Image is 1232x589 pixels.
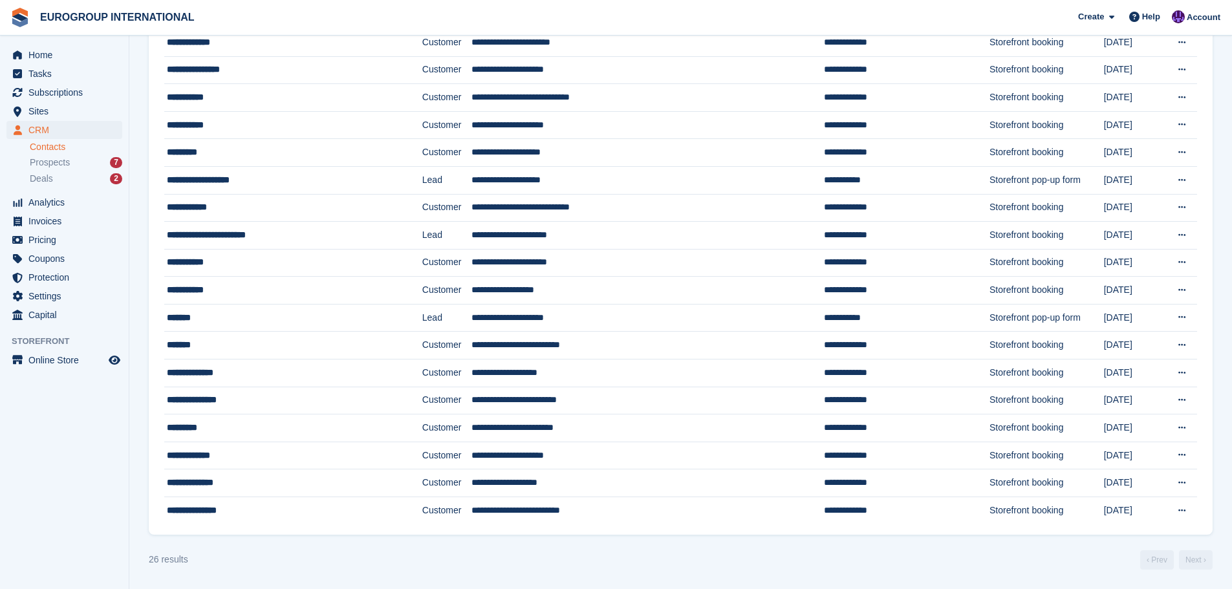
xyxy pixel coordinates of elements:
[422,84,471,112] td: Customer
[1172,10,1185,23] img: Calvin Tickner
[30,141,122,153] a: Contacts
[1104,111,1163,139] td: [DATE]
[422,194,471,222] td: Customer
[28,46,106,64] span: Home
[422,222,471,250] td: Lead
[28,250,106,268] span: Coupons
[989,194,1104,222] td: Storefront booking
[1104,166,1163,194] td: [DATE]
[1104,194,1163,222] td: [DATE]
[35,6,200,28] a: EUROGROUP INTERNATIONAL
[1104,56,1163,84] td: [DATE]
[30,156,70,169] span: Prospects
[422,249,471,277] td: Customer
[1104,222,1163,250] td: [DATE]
[989,28,1104,56] td: Storefront booking
[107,352,122,368] a: Preview store
[989,111,1104,139] td: Storefront booking
[1104,28,1163,56] td: [DATE]
[989,277,1104,305] td: Storefront booking
[1104,414,1163,442] td: [DATE]
[28,193,106,211] span: Analytics
[989,332,1104,359] td: Storefront booking
[28,287,106,305] span: Settings
[422,111,471,139] td: Customer
[1104,84,1163,112] td: [DATE]
[1104,249,1163,277] td: [DATE]
[422,304,471,332] td: Lead
[1104,139,1163,167] td: [DATE]
[28,102,106,120] span: Sites
[1078,10,1104,23] span: Create
[989,497,1104,524] td: Storefront booking
[422,332,471,359] td: Customer
[28,268,106,286] span: Protection
[1104,497,1163,524] td: [DATE]
[6,46,122,64] a: menu
[1104,359,1163,387] td: [DATE]
[28,121,106,139] span: CRM
[422,139,471,167] td: Customer
[28,351,106,369] span: Online Store
[28,231,106,249] span: Pricing
[989,56,1104,84] td: Storefront booking
[1104,442,1163,469] td: [DATE]
[6,268,122,286] a: menu
[989,442,1104,469] td: Storefront booking
[422,28,471,56] td: Customer
[110,173,122,184] div: 2
[1104,277,1163,305] td: [DATE]
[989,222,1104,250] td: Storefront booking
[6,102,122,120] a: menu
[989,84,1104,112] td: Storefront booking
[1104,332,1163,359] td: [DATE]
[422,497,471,524] td: Customer
[989,166,1104,194] td: Storefront pop-up form
[1140,550,1174,570] a: Previous
[1179,550,1213,570] a: Next
[422,442,471,469] td: Customer
[28,65,106,83] span: Tasks
[422,387,471,414] td: Customer
[110,157,122,168] div: 7
[1142,10,1160,23] span: Help
[1187,11,1220,24] span: Account
[422,414,471,442] td: Customer
[422,359,471,387] td: Customer
[989,387,1104,414] td: Storefront booking
[989,139,1104,167] td: Storefront booking
[1104,304,1163,332] td: [DATE]
[6,250,122,268] a: menu
[149,553,188,566] div: 26 results
[6,306,122,324] a: menu
[989,469,1104,497] td: Storefront booking
[6,212,122,230] a: menu
[1104,469,1163,497] td: [DATE]
[6,231,122,249] a: menu
[30,156,122,169] a: Prospects 7
[10,8,30,27] img: stora-icon-8386f47178a22dfd0bd8f6a31ec36ba5ce8667c1dd55bd0f319d3a0aa187defe.svg
[6,65,122,83] a: menu
[30,172,122,186] a: Deals 2
[422,277,471,305] td: Customer
[6,121,122,139] a: menu
[422,56,471,84] td: Customer
[989,414,1104,442] td: Storefront booking
[12,335,129,348] span: Storefront
[28,306,106,324] span: Capital
[422,469,471,497] td: Customer
[422,166,471,194] td: Lead
[989,359,1104,387] td: Storefront booking
[30,173,53,185] span: Deals
[6,351,122,369] a: menu
[1104,387,1163,414] td: [DATE]
[28,212,106,230] span: Invoices
[6,193,122,211] a: menu
[6,83,122,102] a: menu
[6,287,122,305] a: menu
[28,83,106,102] span: Subscriptions
[1138,550,1215,570] nav: Page
[989,304,1104,332] td: Storefront pop-up form
[989,249,1104,277] td: Storefront booking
